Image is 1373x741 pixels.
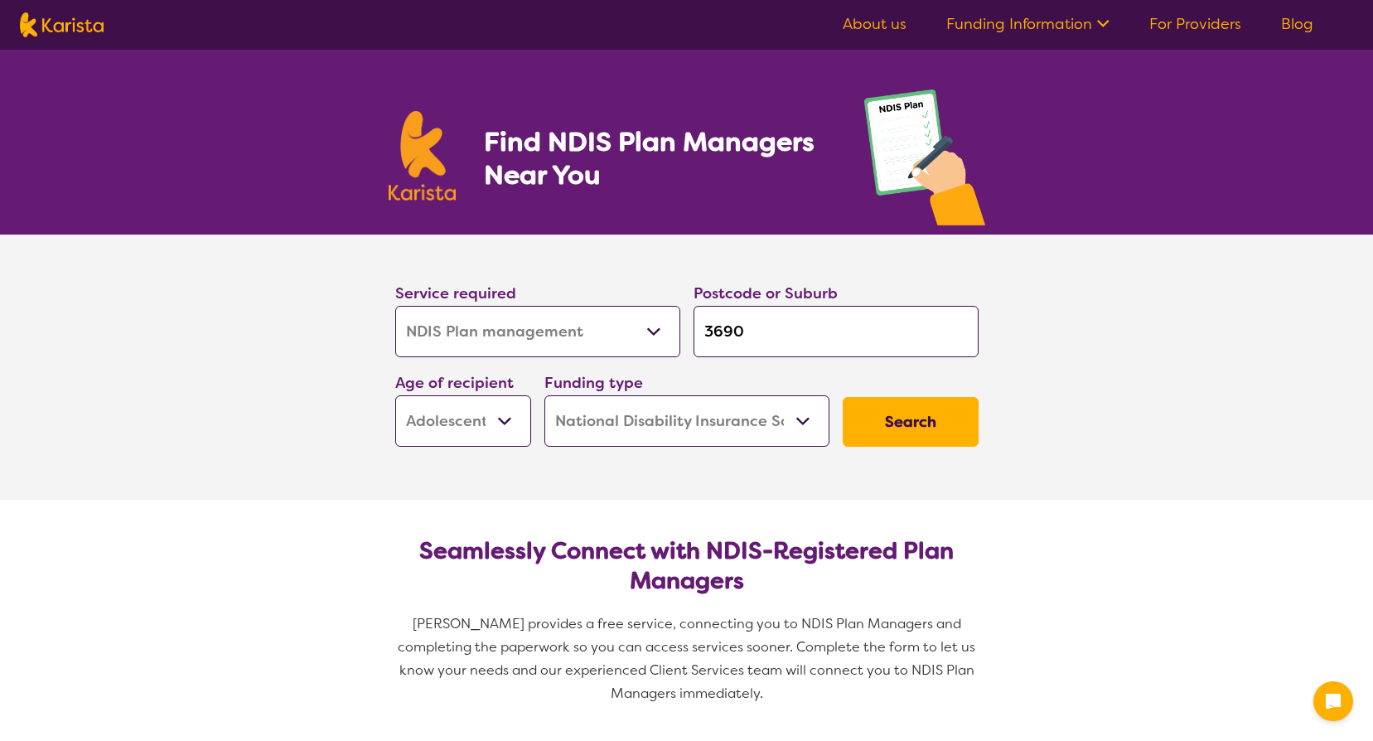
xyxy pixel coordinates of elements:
[395,283,516,303] label: Service required
[694,283,838,303] label: Postcode or Suburb
[1281,14,1313,34] a: Blog
[409,536,965,596] h2: Seamlessly Connect with NDIS-Registered Plan Managers
[694,306,979,357] input: Type
[389,111,457,201] img: Karista logo
[946,14,1110,34] a: Funding Information
[398,615,979,702] span: [PERSON_NAME] provides a free service, connecting you to NDIS Plan Managers and completing the pa...
[484,125,830,191] h1: Find NDIS Plan Managers Near You
[864,90,985,235] img: plan-management
[20,12,104,37] img: Karista logo
[843,397,979,447] button: Search
[395,373,514,393] label: Age of recipient
[843,14,906,34] a: About us
[544,373,643,393] label: Funding type
[1149,14,1241,34] a: For Providers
